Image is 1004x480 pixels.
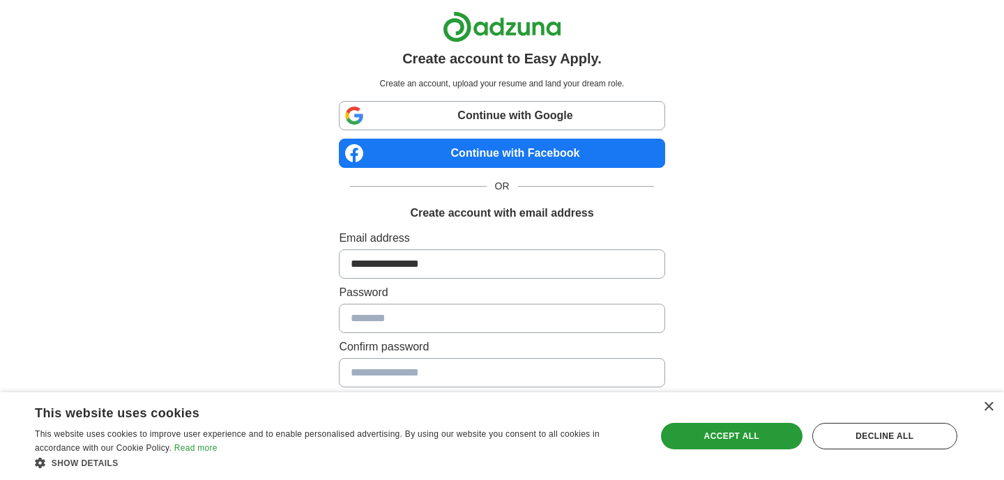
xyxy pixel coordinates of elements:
p: Create an account, upload your resume and land your dream role. [342,77,662,90]
label: Email address [339,230,664,247]
span: This website uses cookies to improve user experience and to enable personalised advertising. By u... [35,429,600,453]
span: Show details [52,458,119,468]
label: Confirm password [339,339,664,355]
a: Continue with Google [339,101,664,130]
a: Read more, opens a new window [174,443,218,453]
h1: Create account to Easy Apply. [402,48,602,69]
div: This website uses cookies [35,401,603,421]
div: Show details [35,456,638,470]
span: OR [487,179,518,194]
div: Close [983,402,994,412]
h1: Create account with email address [410,205,593,222]
div: Accept all [661,423,803,449]
img: Adzuna logo [443,11,561,42]
a: Continue with Facebook [339,139,664,168]
label: Password [339,284,664,301]
div: Decline all [812,423,957,449]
